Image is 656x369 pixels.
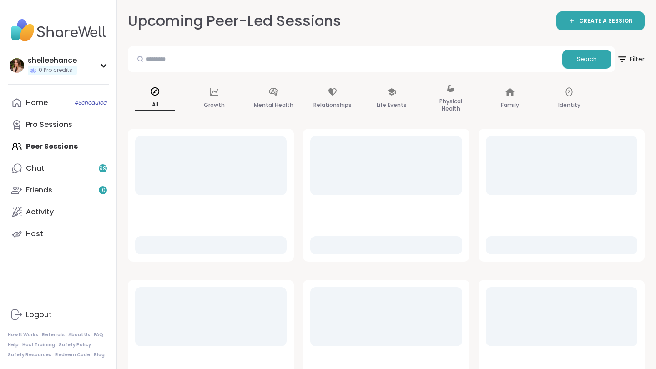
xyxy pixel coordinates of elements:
[99,165,106,172] span: 99
[28,56,77,66] div: shelleehance
[204,100,225,111] p: Growth
[8,114,109,136] a: Pro Sessions
[558,100,580,111] p: Identity
[431,96,471,114] p: Physical Health
[8,304,109,326] a: Logout
[8,201,109,223] a: Activity
[135,99,175,111] p: All
[254,100,293,111] p: Mental Health
[42,332,65,338] a: Referrals
[59,342,91,348] a: Safety Policy
[562,50,611,69] button: Search
[556,11,645,30] a: CREATE A SESSION
[75,99,107,106] span: 4 Scheduled
[26,229,43,239] div: Host
[577,55,597,63] span: Search
[8,15,109,46] img: ShareWell Nav Logo
[8,332,38,338] a: How It Works
[128,11,341,31] h2: Upcoming Peer-Led Sessions
[68,332,90,338] a: About Us
[10,58,24,73] img: shelleehance
[94,352,105,358] a: Blog
[94,332,103,338] a: FAQ
[617,48,645,70] span: Filter
[8,92,109,114] a: Home4Scheduled
[579,17,633,25] span: CREATE A SESSION
[39,66,72,74] span: 0 Pro credits
[26,185,52,195] div: Friends
[8,157,109,179] a: Chat99
[26,310,52,320] div: Logout
[26,120,72,130] div: Pro Sessions
[8,352,51,358] a: Safety Resources
[55,352,90,358] a: Redeem Code
[26,207,54,217] div: Activity
[8,223,109,245] a: Host
[8,179,109,201] a: Friends10
[100,187,106,194] span: 10
[26,163,45,173] div: Chat
[8,342,19,348] a: Help
[22,342,55,348] a: Host Training
[617,46,645,72] button: Filter
[501,100,519,111] p: Family
[313,100,352,111] p: Relationships
[377,100,407,111] p: Life Events
[26,98,48,108] div: Home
